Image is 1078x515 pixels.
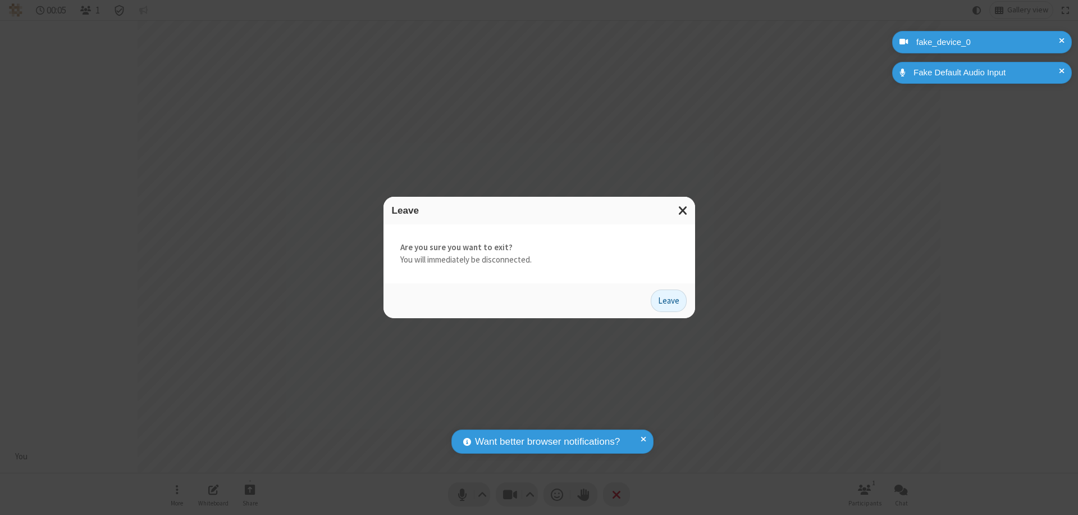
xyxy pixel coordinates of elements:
[910,66,1063,79] div: Fake Default Audio Input
[400,241,678,254] strong: Are you sure you want to exit?
[912,36,1063,49] div: fake_device_0
[392,205,687,216] h3: Leave
[651,290,687,312] button: Leave
[672,197,695,224] button: Close modal
[383,224,695,283] div: You will immediately be disconnected.
[475,435,620,449] span: Want better browser notifications?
